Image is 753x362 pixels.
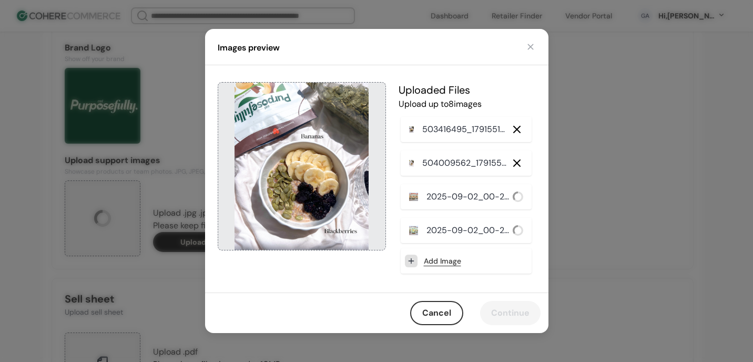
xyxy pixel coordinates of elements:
[422,157,508,169] p: 504009562_17915516388103279_4497070610990317595_n_32ba1f_.jpg
[399,82,534,98] h5: Uploaded File s
[480,301,541,325] button: Continue
[410,301,463,325] button: Cancel
[399,98,534,110] p: Upload up to 8 image s
[218,42,280,54] h4: Images preview
[422,123,508,136] p: 503416495_17915516406103279_8881538685499813445_n_9f3155_.jpg
[424,256,461,267] a: Add Image
[426,224,510,237] p: 2025-09-02_00-26-42_cc1427_.png
[426,190,511,203] p: 2025-09-02_00-26-27_bbaac4_.png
